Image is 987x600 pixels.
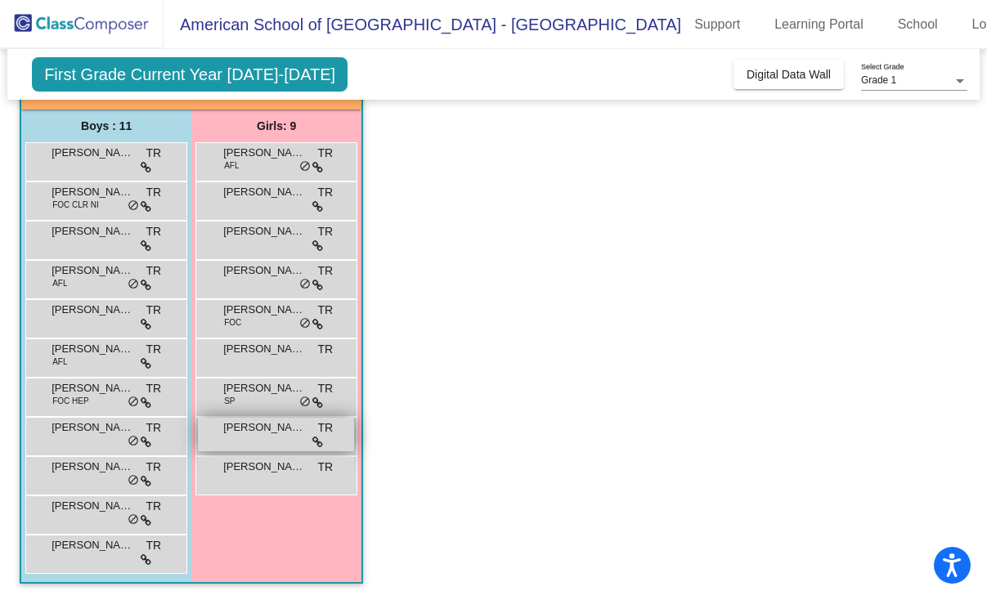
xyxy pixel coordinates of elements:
span: do_not_disturb_alt [299,160,311,173]
span: SP [224,395,235,407]
span: Grade 1 [861,74,896,86]
div: Boys : 11 [21,110,191,142]
span: [PERSON_NAME] [52,498,133,514]
span: [PERSON_NAME] [52,537,133,553]
span: do_not_disturb_alt [299,278,311,291]
span: Digital Data Wall [747,68,831,81]
span: AFL [52,356,67,368]
span: TR [146,145,161,162]
span: TR [146,498,161,515]
span: [PERSON_NAME] [52,341,133,357]
button: Digital Data Wall [734,60,844,89]
a: Learning Portal [761,11,877,38]
span: TR [317,380,333,397]
span: TR [146,262,161,280]
span: TR [146,223,161,240]
span: [PERSON_NAME] [223,184,305,200]
a: Support [681,11,753,38]
span: [PERSON_NAME] [223,341,305,357]
span: [PERSON_NAME] [52,459,133,475]
span: do_not_disturb_alt [128,199,139,213]
span: [PERSON_NAME] [52,145,133,161]
span: AFL [224,159,239,172]
span: [PERSON_NAME] [223,223,305,240]
span: do_not_disturb_alt [299,317,311,330]
span: AFL [52,277,67,289]
span: TR [317,302,333,319]
span: TR [146,184,161,201]
span: [PERSON_NAME] [52,184,133,200]
span: do_not_disturb_alt [128,474,139,487]
span: [PERSON_NAME] [52,223,133,240]
span: American School of [GEOGRAPHIC_DATA] - [GEOGRAPHIC_DATA] [164,11,681,38]
span: TR [146,302,161,319]
span: [PERSON_NAME] [223,302,305,318]
span: do_not_disturb_alt [128,278,139,291]
span: do_not_disturb_alt [299,396,311,409]
span: do_not_disturb_alt [128,396,139,409]
span: FOC CLR NI [52,199,99,211]
span: TR [317,419,333,437]
div: Girls: 9 [191,110,361,142]
span: TR [317,145,333,162]
span: do_not_disturb_alt [128,435,139,448]
span: [PERSON_NAME] [223,262,305,279]
span: TR [146,419,161,437]
span: TR [317,184,333,201]
span: FOC [224,316,241,329]
span: [PERSON_NAME] [PERSON_NAME] [52,380,133,396]
span: [PERSON_NAME] [PERSON_NAME] [223,419,305,436]
span: TR [146,459,161,476]
span: TR [317,459,333,476]
a: School [885,11,951,38]
span: TR [317,341,333,358]
span: [PERSON_NAME] [52,419,133,436]
span: TR [146,380,161,397]
span: FOC HEP [52,395,88,407]
span: [PERSON_NAME] [223,380,305,396]
span: [PERSON_NAME] [223,145,305,161]
span: TR [317,262,333,280]
span: do_not_disturb_alt [128,513,139,526]
span: TR [146,341,161,358]
span: TR [146,537,161,554]
span: [PERSON_NAME] [52,302,133,318]
span: TR [317,223,333,240]
span: [PERSON_NAME] [52,262,133,279]
span: First Grade Current Year [DATE]-[DATE] [32,57,348,92]
span: [PERSON_NAME] [223,459,305,475]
